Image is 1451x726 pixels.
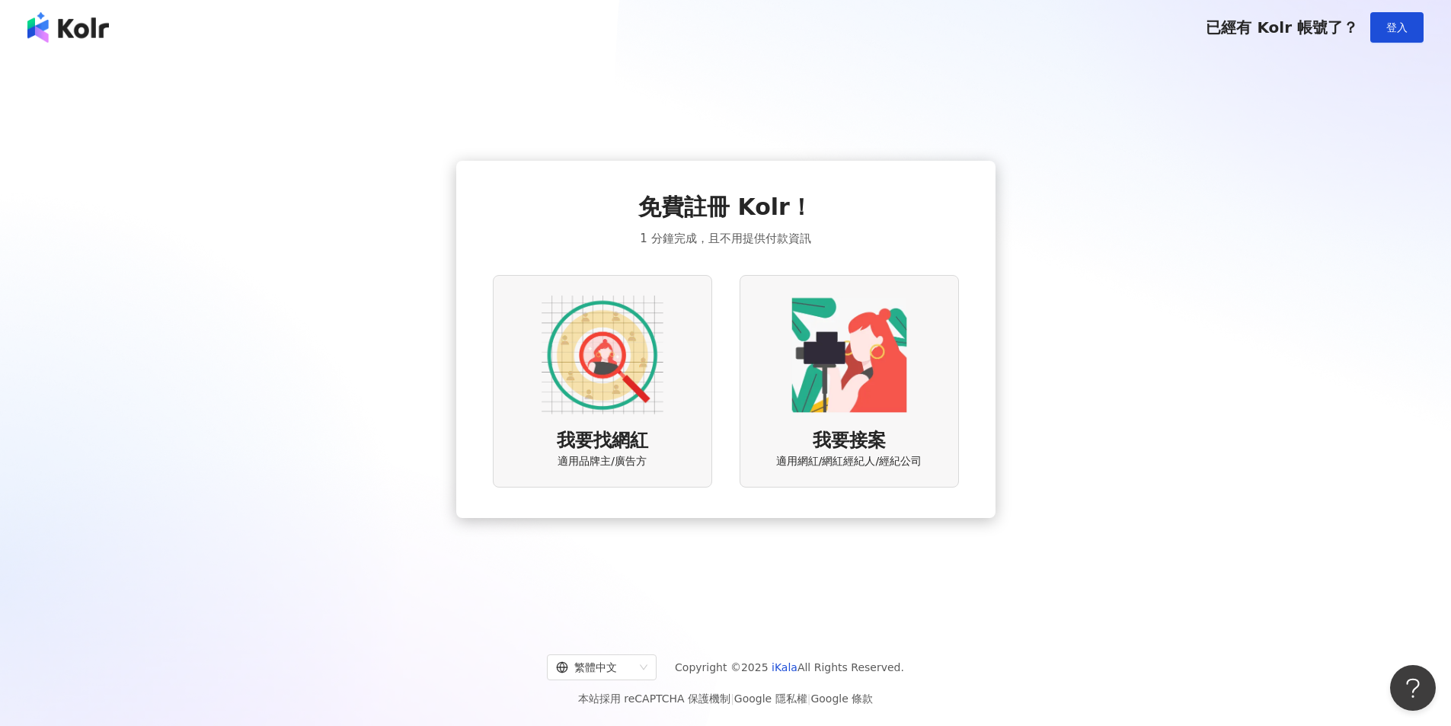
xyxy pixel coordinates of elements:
[558,454,647,469] span: 適用品牌主/廣告方
[1370,12,1424,43] button: 登入
[807,692,811,705] span: |
[578,689,873,708] span: 本站採用 reCAPTCHA 保護機制
[675,658,904,676] span: Copyright © 2025 All Rights Reserved.
[772,661,797,673] a: iKala
[640,229,810,248] span: 1 分鐘完成，且不用提供付款資訊
[776,454,922,469] span: 適用網紅/網紅經紀人/經紀公司
[1386,21,1408,34] span: 登入
[813,428,886,454] span: 我要接案
[734,692,807,705] a: Google 隱私權
[788,294,910,416] img: KOL identity option
[730,692,734,705] span: |
[1206,18,1358,37] span: 已經有 Kolr 帳號了？
[557,428,648,454] span: 我要找網紅
[638,191,813,223] span: 免費註冊 Kolr！
[556,655,634,680] div: 繁體中文
[810,692,873,705] a: Google 條款
[542,294,663,416] img: AD identity option
[1390,665,1436,711] iframe: Help Scout Beacon - Open
[27,12,109,43] img: logo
